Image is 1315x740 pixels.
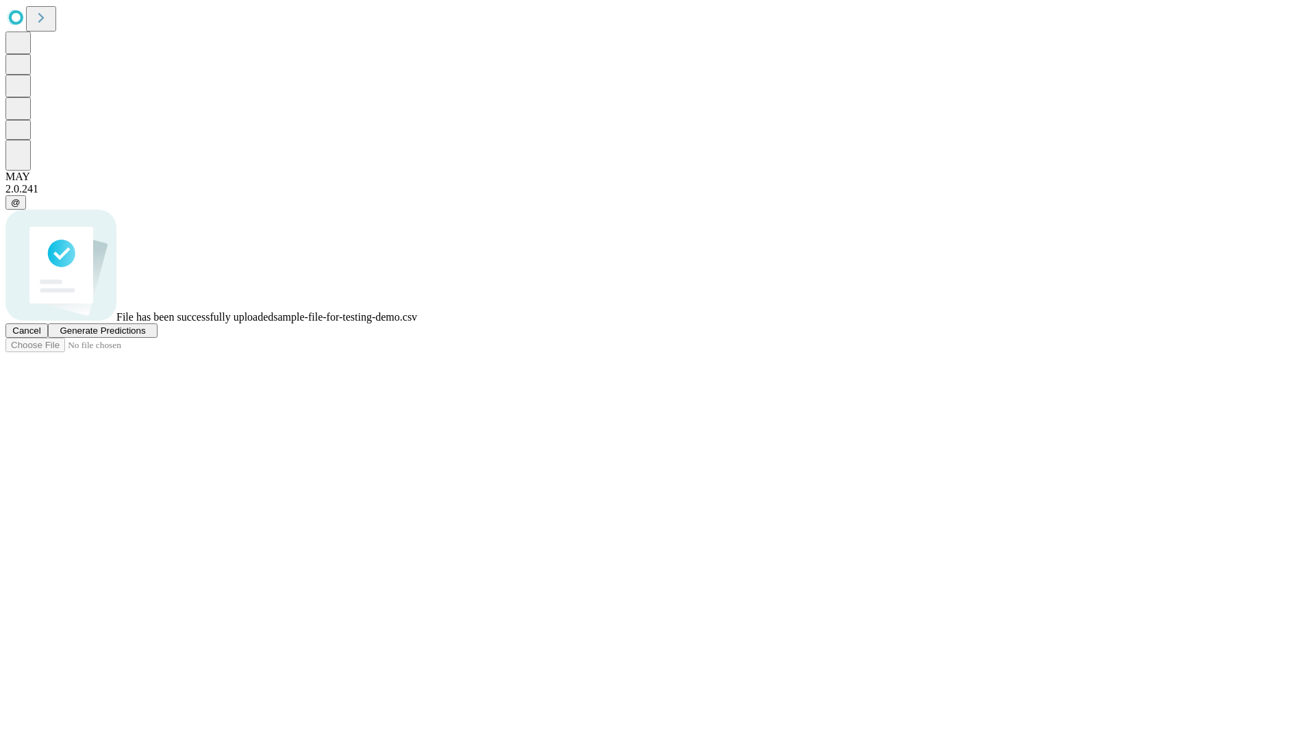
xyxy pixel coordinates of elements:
span: @ [11,197,21,208]
div: 2.0.241 [5,183,1310,195]
button: @ [5,195,26,210]
span: sample-file-for-testing-demo.csv [273,311,417,323]
span: Cancel [12,325,41,336]
button: Generate Predictions [48,323,158,338]
span: File has been successfully uploaded [116,311,273,323]
button: Cancel [5,323,48,338]
span: Generate Predictions [60,325,145,336]
div: MAY [5,171,1310,183]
